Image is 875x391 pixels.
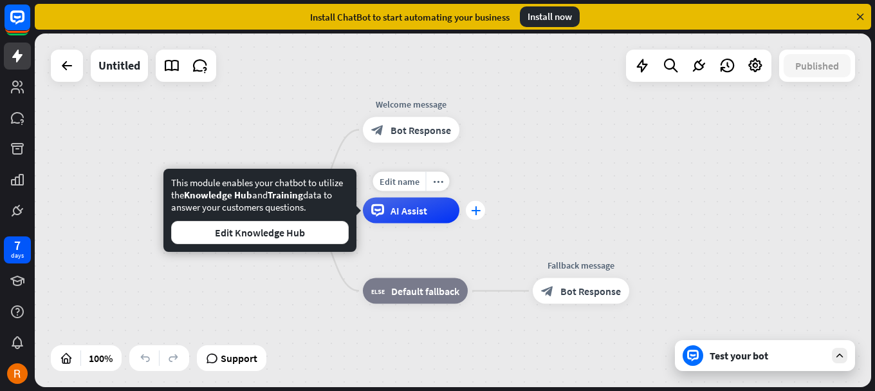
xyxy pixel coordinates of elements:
span: Default fallback [391,285,459,298]
div: Install ChatBot to start automating your business [310,11,510,23]
button: Open LiveChat chat widget [10,5,49,44]
i: plus [471,206,481,215]
span: AI Assist [391,204,427,217]
i: block_bot_response [541,285,554,298]
div: days [11,251,24,260]
span: Knowledge Hub [184,189,252,201]
span: Bot Response [560,285,621,298]
div: Install now [520,6,580,27]
i: block_fallback [371,285,385,298]
div: 100% [85,348,116,368]
div: Untitled [98,50,140,82]
span: Support [221,348,257,368]
div: 7 [14,240,21,251]
a: 7 days [4,236,31,263]
span: Training [268,189,303,201]
button: Published [784,54,851,77]
i: block_bot_response [371,124,384,137]
button: Edit Knowledge Hub [171,221,349,244]
span: Edit name [380,176,419,187]
div: Welcome message [353,98,469,111]
div: Test your bot [710,349,825,362]
span: Bot Response [391,124,451,137]
i: more_horiz [433,176,443,186]
div: Fallback message [523,259,639,272]
div: This module enables your chatbot to utilize the and data to answer your customers questions. [171,176,349,244]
